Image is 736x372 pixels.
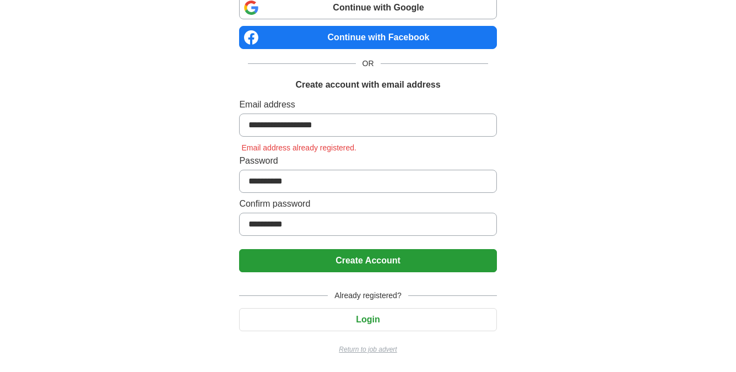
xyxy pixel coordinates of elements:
a: Continue with Facebook [239,26,496,49]
button: Create Account [239,249,496,272]
h1: Create account with email address [295,78,440,91]
label: Email address [239,98,496,111]
label: Confirm password [239,197,496,211]
button: Login [239,308,496,331]
a: Return to job advert [239,344,496,354]
span: Email address already registered. [239,143,359,152]
label: Password [239,154,496,168]
span: Already registered? [328,290,408,301]
span: OR [356,58,381,69]
a: Login [239,315,496,324]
